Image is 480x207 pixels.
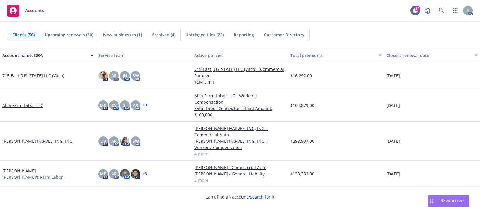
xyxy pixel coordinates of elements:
[45,32,93,38] span: Upcoming renewals (30)
[143,103,147,107] a: + 3
[103,32,142,38] span: New businesses (1)
[436,5,448,17] a: Search
[143,172,147,176] a: + 3
[290,72,312,79] span: $16,292.00
[98,52,190,59] div: Service team
[194,171,286,177] a: [PERSON_NAME] - General Liability
[384,48,480,62] button: Closest renewal date
[386,52,471,59] div: Closest renewal date
[2,174,63,180] span: [PERSON_NAME]'s Farm Labor
[194,93,286,105] a: Alila Farm Labor LLC - Workers' Compensation
[194,66,286,79] a: 715 East [US_STATE] LLC (Vitco) - Commercial Package
[386,102,400,108] span: [DATE]
[111,72,117,79] span: AR
[100,171,106,177] span: MB
[133,72,139,79] span: SW
[264,32,304,38] span: Customer Directory
[428,195,436,207] div: Drag to move
[12,32,35,38] span: Clients (56)
[123,102,127,108] span: SJ
[194,151,286,157] a: 4 more
[194,79,286,85] a: $5M Limit
[120,136,130,146] img: photo
[386,138,400,144] span: [DATE]
[152,32,175,38] span: Archived (4)
[133,138,139,144] span: SW
[133,102,138,108] span: AR
[205,194,274,200] span: Can't find an account?
[290,52,375,59] div: Total premiums
[288,48,384,62] button: Total premiums
[98,71,108,81] img: photo
[111,138,117,144] span: AR
[5,2,46,19] a: Accounts
[100,102,106,108] span: MB
[290,102,314,108] span: $104,879.00
[386,171,400,177] span: [DATE]
[2,138,73,144] a: [PERSON_NAME] HARVESTING, INC.
[234,32,254,38] span: Reporting
[2,102,43,108] a: Alila Farm Labor LLC
[194,177,286,183] a: 2 more
[290,138,314,144] span: $298,907.00
[112,102,117,108] span: SV
[440,198,464,203] span: Nova Assist
[422,5,434,17] a: Report a Bug
[192,48,288,62] button: Active policies
[96,48,192,62] button: Service team
[120,169,130,179] img: photo
[2,168,36,174] a: [PERSON_NAME]
[2,72,64,79] a: 715 East [US_STATE] LLC (Vitco)
[100,138,106,144] span: DV
[290,171,314,177] span: $133,382.00
[449,5,461,17] a: Switch app
[194,138,286,151] a: [PERSON_NAME] HARVESTING, INC. - Workers' Compensation
[2,52,87,59] div: Account name, DBA
[194,164,286,171] a: [PERSON_NAME] - Commercial Auto
[250,194,274,200] a: Search for it
[386,72,400,79] span: [DATE]
[25,8,44,13] span: Accounts
[415,6,420,11] div: 17
[194,125,286,138] a: [PERSON_NAME] HARVESTING, INC. - Commercial Auto
[111,171,117,177] span: AR
[194,105,286,118] a: Farm Labor Contractor - Bond Amount: $100,000
[428,195,469,207] button: Nova Assist
[131,169,140,179] img: photo
[123,72,127,79] span: JN
[185,32,224,38] span: Untriaged files (22)
[194,52,286,59] div: Active policies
